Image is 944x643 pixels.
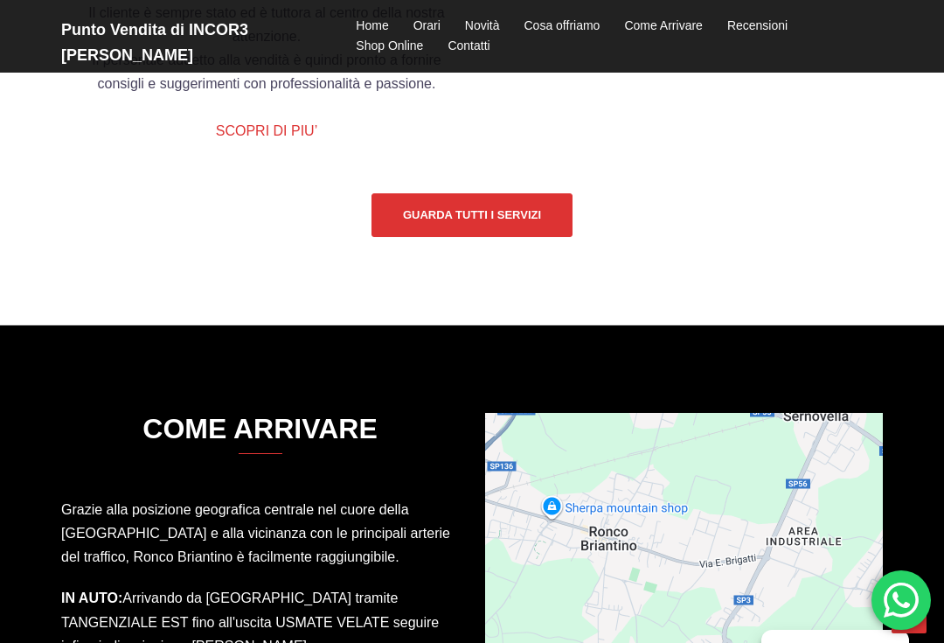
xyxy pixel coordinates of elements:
[356,36,423,57] a: Shop Online
[371,193,573,237] a: Guarda tutti i servizi
[448,36,489,57] a: Contatti
[524,16,600,37] a: Cosa offriamo
[61,17,317,68] h2: Punto Vendita di INCOR3 [PERSON_NAME]
[356,16,388,37] a: Home
[727,16,788,37] a: Recensioni
[624,16,702,37] a: Come Arrivare
[61,413,459,454] h3: COME ARRIVARE
[61,498,459,570] p: Grazie alla posizione geografica centrale nel cuore della [GEOGRAPHIC_DATA] e alla vicinanza con ...
[413,16,441,37] a: Orari
[61,591,122,605] strong: IN AUTO:
[871,570,931,630] div: 'Hai
[465,16,500,37] a: Novità
[216,123,317,138] a: SCOPRI DI PIU’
